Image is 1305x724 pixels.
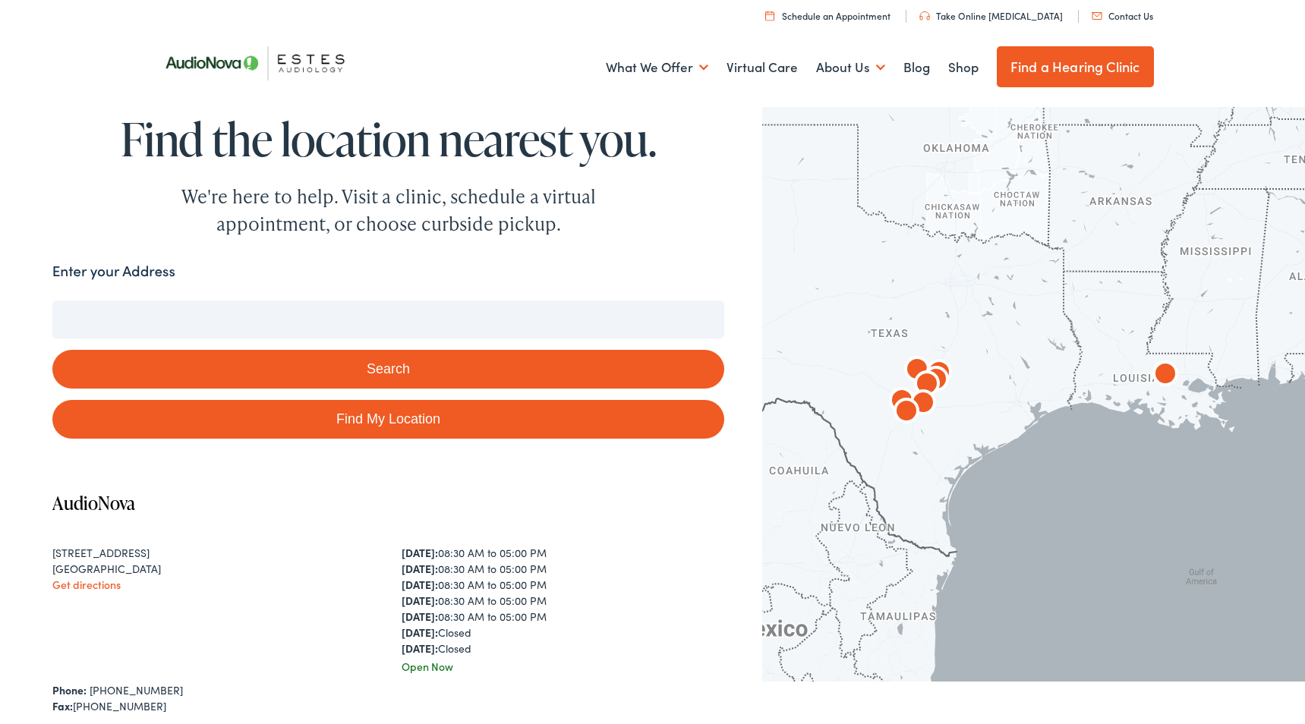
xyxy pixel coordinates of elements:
[912,357,960,405] div: AudioNova
[919,11,930,20] img: utility icon
[402,545,438,560] strong: [DATE]:
[52,260,175,282] label: Enter your Address
[402,641,438,656] strong: [DATE]:
[52,561,375,577] div: [GEOGRAPHIC_DATA]
[52,301,725,338] input: Enter your address or zip code
[903,361,951,410] div: AudioNova
[402,577,438,592] strong: [DATE]:
[727,39,798,96] a: Virtual Care
[765,9,890,22] a: Schedule an Appointment
[919,9,1063,22] a: Take Online [MEDICAL_DATA]
[146,183,632,238] div: We're here to help. Visit a clinic, schedule a virtual appointment, or choose curbside pickup.
[52,682,87,697] strong: Phone:
[1092,9,1153,22] a: Contact Us
[402,545,724,656] div: 08:30 AM to 05:00 PM 08:30 AM to 05:00 PM 08:30 AM to 05:00 PM 08:30 AM to 05:00 PM 08:30 AM to 0...
[52,698,725,714] div: [PHONE_NUMBER]
[1092,12,1102,20] img: utility icon
[899,380,947,429] div: AudioNova
[893,347,941,395] div: AudioNova
[52,114,725,164] h1: Find the location nearest you.
[997,46,1154,87] a: Find a Hearing Clinic
[52,400,725,439] a: Find My Location
[882,389,931,437] div: AudioNova
[402,625,438,640] strong: [DATE]:
[90,682,183,697] a: [PHONE_NUMBER]
[402,561,438,576] strong: [DATE]:
[765,11,774,20] img: utility icon
[402,609,438,624] strong: [DATE]:
[1141,351,1190,400] div: AudioNova
[948,39,979,96] a: Shop
[903,39,930,96] a: Blog
[52,545,375,561] div: [STREET_ADDRESS]
[52,490,135,515] a: AudioNova
[52,350,725,389] button: Search
[402,593,438,608] strong: [DATE]:
[52,577,121,592] a: Get directions
[915,350,963,398] div: AudioNova
[816,39,885,96] a: About Us
[606,39,708,96] a: What We Offer
[52,698,73,713] strong: Fax:
[878,378,926,427] div: AudioNova
[402,659,724,675] div: Open Now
